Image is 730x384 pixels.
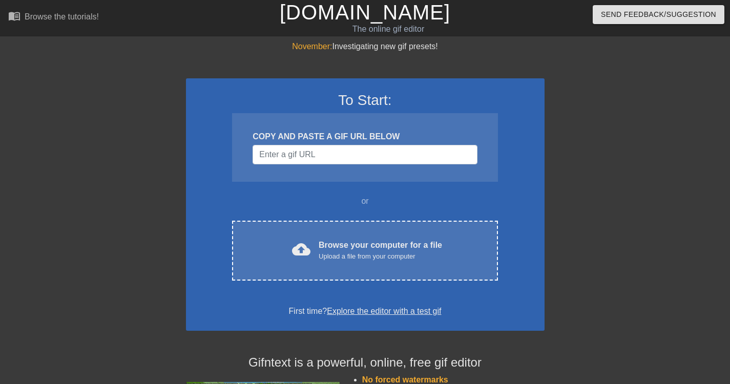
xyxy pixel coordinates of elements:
[319,251,442,262] div: Upload a file from your computer
[362,375,448,384] span: No forced watermarks
[199,92,531,109] h3: To Start:
[253,131,477,143] div: COPY AND PASTE A GIF URL BELOW
[253,145,477,164] input: Username
[601,8,716,21] span: Send Feedback/Suggestion
[292,42,332,51] span: November:
[292,240,310,259] span: cloud_upload
[8,10,20,22] span: menu_book
[213,195,518,207] div: or
[327,307,441,315] a: Explore the editor with a test gif
[186,40,545,53] div: Investigating new gif presets!
[319,239,442,262] div: Browse your computer for a file
[593,5,724,24] button: Send Feedback/Suggestion
[186,355,545,370] h4: Gifntext is a powerful, online, free gif editor
[8,10,99,26] a: Browse the tutorials!
[25,12,99,21] div: Browse the tutorials!
[199,305,531,317] div: First time?
[280,1,450,24] a: [DOMAIN_NAME]
[248,23,528,35] div: The online gif editor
